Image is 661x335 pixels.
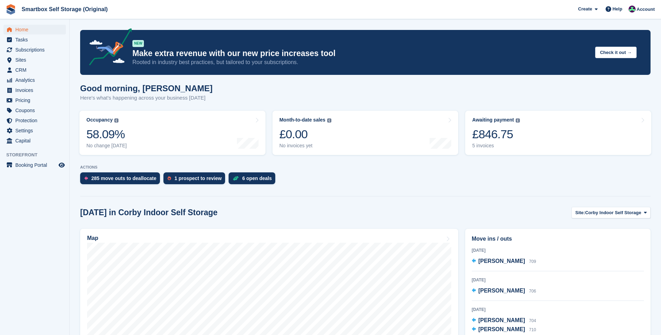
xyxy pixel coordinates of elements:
[6,151,69,158] span: Storefront
[516,118,520,123] img: icon-info-grey-7440780725fd019a000dd9b08b2336e03edf1995a4989e88bcd33f0948082b44.svg
[86,117,113,123] div: Occupancy
[80,165,651,170] p: ACTIONS
[80,172,163,188] a: 285 move outs to deallocate
[595,47,637,58] button: Check it out →
[15,106,57,115] span: Coupons
[3,45,66,55] a: menu
[3,95,66,105] a: menu
[3,160,66,170] a: menu
[585,209,641,216] span: Corby Indoor Self Storage
[472,117,514,123] div: Awaiting payment
[472,127,520,141] div: £846.75
[15,55,57,65] span: Sites
[229,172,279,188] a: 6 open deals
[80,84,213,93] h1: Good morning, [PERSON_NAME]
[478,326,525,332] span: [PERSON_NAME]
[132,48,590,59] p: Make extra revenue with our new price increases tool
[529,318,536,323] span: 704
[80,94,213,102] p: Here's what's happening across your business [DATE]
[6,4,16,15] img: stora-icon-8386f47178a22dfd0bd8f6a31ec36ba5ce8667c1dd55bd0f319d3a0aa187defe.svg
[132,59,590,66] p: Rooted in industry best practices, but tailored to your subscriptions.
[3,116,66,125] a: menu
[3,136,66,146] a: menu
[279,117,325,123] div: Month-to-date sales
[472,257,536,266] a: [PERSON_NAME] 709
[472,235,644,243] h2: Move ins / outs
[272,111,459,155] a: Month-to-date sales £0.00 No invoices yet
[91,176,156,181] div: 285 move outs to deallocate
[86,143,127,149] div: No change [DATE]
[472,277,644,283] div: [DATE]
[465,111,651,155] a: Awaiting payment £846.75 5 invoices
[15,25,57,34] span: Home
[3,75,66,85] a: menu
[629,6,636,13] img: Alex Selenitsas
[114,118,118,123] img: icon-info-grey-7440780725fd019a000dd9b08b2336e03edf1995a4989e88bcd33f0948082b44.svg
[242,176,272,181] div: 6 open deals
[529,289,536,294] span: 706
[279,127,331,141] div: £0.00
[3,65,66,75] a: menu
[578,6,592,13] span: Create
[83,28,132,68] img: price-adjustments-announcement-icon-8257ccfd72463d97f412b2fc003d46551f7dbcb40ab6d574587a9cd5c0d94...
[175,176,222,181] div: 1 prospect to review
[529,327,536,332] span: 710
[613,6,622,13] span: Help
[472,325,536,334] a: [PERSON_NAME] 710
[79,111,266,155] a: Occupancy 58.09% No change [DATE]
[472,287,536,296] a: [PERSON_NAME] 706
[57,161,66,169] a: Preview store
[86,127,127,141] div: 58.09%
[571,207,651,218] button: Site: Corby Indoor Self Storage
[575,209,585,216] span: Site:
[15,45,57,55] span: Subscriptions
[163,172,229,188] a: 1 prospect to review
[15,65,57,75] span: CRM
[3,35,66,45] a: menu
[3,126,66,135] a: menu
[478,258,525,264] span: [PERSON_NAME]
[478,317,525,323] span: [PERSON_NAME]
[3,106,66,115] a: menu
[15,95,57,105] span: Pricing
[327,118,331,123] img: icon-info-grey-7440780725fd019a000dd9b08b2336e03edf1995a4989e88bcd33f0948082b44.svg
[15,85,57,95] span: Invoices
[19,3,110,15] a: Smartbox Self Storage (Original)
[472,247,644,254] div: [DATE]
[3,25,66,34] a: menu
[15,160,57,170] span: Booking Portal
[15,136,57,146] span: Capital
[87,235,98,241] h2: Map
[15,116,57,125] span: Protection
[132,40,144,47] div: NEW
[80,208,217,217] h2: [DATE] in Corby Indoor Self Storage
[3,55,66,65] a: menu
[15,75,57,85] span: Analytics
[15,35,57,45] span: Tasks
[15,126,57,135] span: Settings
[637,6,655,13] span: Account
[472,306,644,313] div: [DATE]
[3,85,66,95] a: menu
[472,143,520,149] div: 5 invoices
[529,259,536,264] span: 709
[168,176,171,180] img: prospect-51fa495bee0391a8d652442698ab0144808aea92771e9ea1ae160a38d050c398.svg
[478,288,525,294] span: [PERSON_NAME]
[233,176,239,181] img: deal-1b604bf984904fb50ccaf53a9ad4b4a5d6e5aea283cecdc64d6e3604feb123c2.svg
[84,176,88,180] img: move_outs_to_deallocate_icon-f764333ba52eb49d3ac5e1228854f67142a1ed5810a6f6cc68b1a99e826820c5.svg
[279,143,331,149] div: No invoices yet
[472,316,536,325] a: [PERSON_NAME] 704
